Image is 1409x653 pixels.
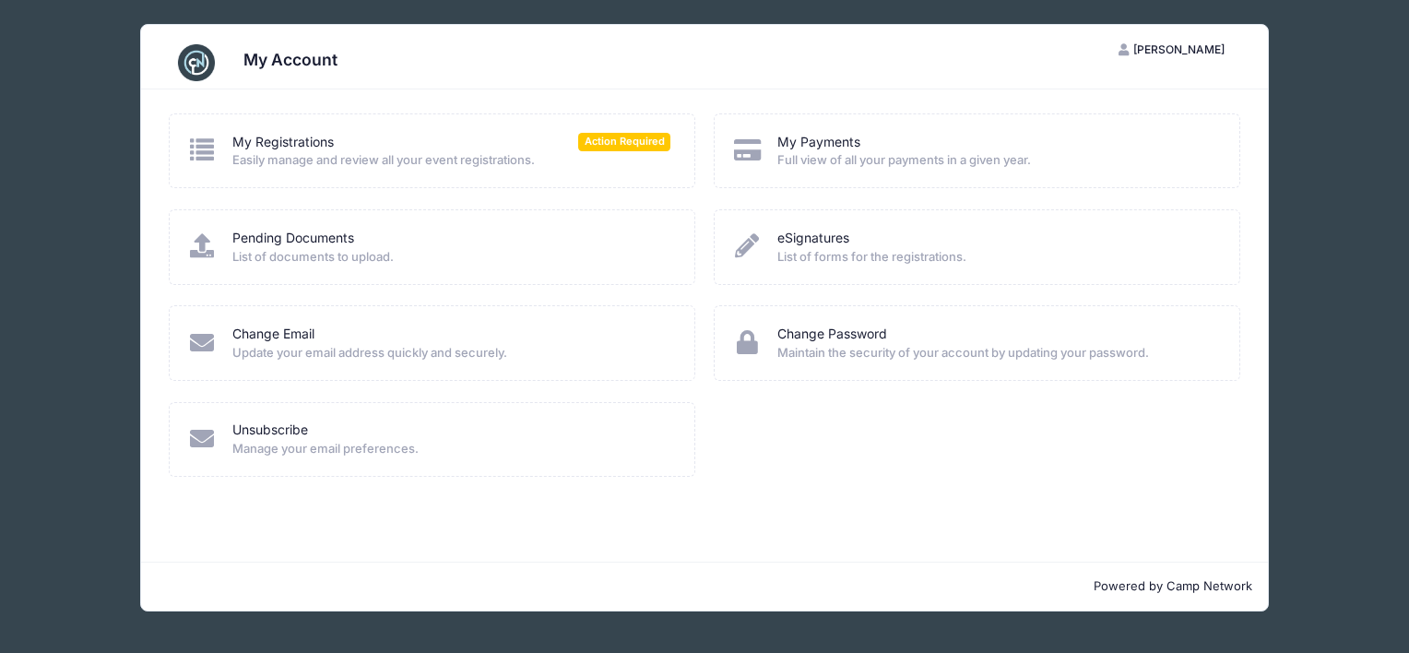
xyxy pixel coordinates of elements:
h3: My Account [243,50,337,69]
span: Action Required [578,133,670,150]
span: List of forms for the registrations. [777,248,1215,267]
img: CampNetwork [178,44,215,81]
a: My Registrations [232,133,334,152]
a: Pending Documents [232,229,354,248]
button: [PERSON_NAME] [1103,34,1241,65]
a: Change Email [232,325,314,344]
span: Manage your email preferences. [232,440,670,458]
span: [PERSON_NAME] [1133,42,1225,56]
a: My Payments [777,133,860,152]
span: Full view of all your payments in a given year. [777,151,1215,170]
span: List of documents to upload. [232,248,670,267]
a: eSignatures [777,229,849,248]
a: Unsubscribe [232,421,308,440]
a: Change Password [777,325,887,344]
p: Powered by Camp Network [157,577,1253,596]
span: Easily manage and review all your event registrations. [232,151,670,170]
span: Update your email address quickly and securely. [232,344,670,362]
span: Maintain the security of your account by updating your password. [777,344,1215,362]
